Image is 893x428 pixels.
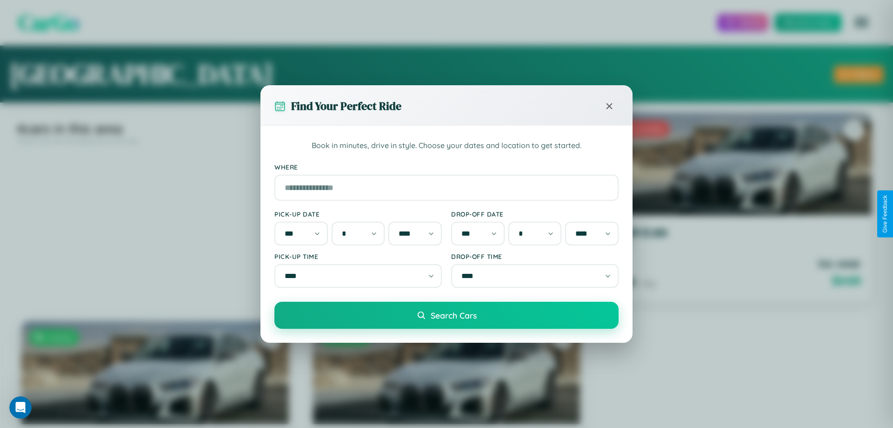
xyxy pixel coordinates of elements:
span: Search Cars [431,310,477,320]
button: Search Cars [274,302,619,329]
p: Book in minutes, drive in style. Choose your dates and location to get started. [274,140,619,152]
label: Pick-up Date [274,210,442,218]
h3: Find Your Perfect Ride [291,98,401,114]
label: Pick-up Time [274,252,442,260]
label: Where [274,163,619,171]
label: Drop-off Date [451,210,619,218]
label: Drop-off Time [451,252,619,260]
